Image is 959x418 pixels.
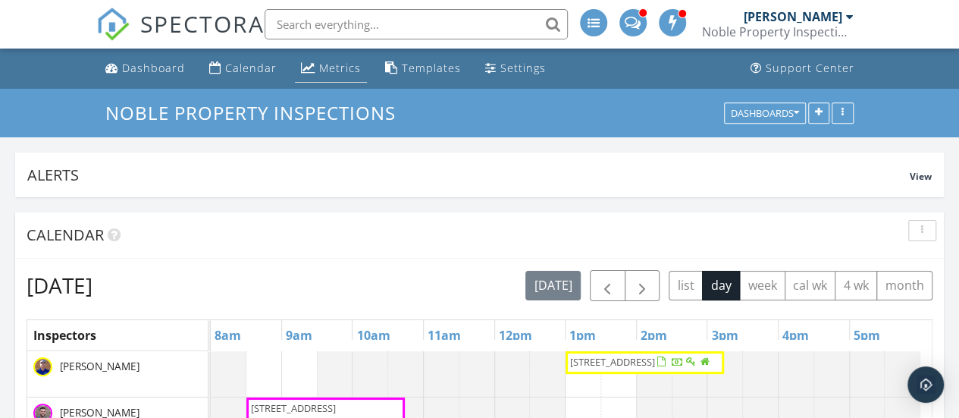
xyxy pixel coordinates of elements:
button: Dashboards [724,102,806,124]
h2: [DATE] [27,270,92,300]
a: 10am [353,323,393,347]
a: Support Center [744,55,860,83]
span: View [910,170,932,183]
a: 1pm [566,323,600,347]
a: 4pm [779,323,813,347]
div: Calendar [225,61,277,75]
button: list [669,271,703,300]
input: Search everything... [265,9,568,39]
a: Metrics [295,55,367,83]
div: Dashboards [731,108,799,118]
button: day [702,271,740,300]
img: img_9722.jpeg [33,357,52,376]
button: Previous day [590,270,625,301]
span: [PERSON_NAME] [57,359,143,374]
div: Metrics [319,61,361,75]
div: Support Center [766,61,854,75]
button: week [739,271,785,300]
button: cal wk [785,271,836,300]
img: The Best Home Inspection Software - Spectora [96,8,130,41]
button: 4 wk [835,271,877,300]
div: Alerts [27,165,910,185]
a: 11am [424,323,465,347]
span: Calendar [27,225,104,245]
a: Settings [479,55,552,83]
a: Calendar [203,55,283,83]
a: 3pm [707,323,741,347]
span: SPECTORA [140,8,265,39]
a: 12pm [495,323,536,347]
div: [PERSON_NAME] [744,9,842,24]
a: Noble Property Inspections [105,100,409,125]
button: month [876,271,932,300]
span: Inspectors [33,327,96,344]
div: Dashboard [122,61,185,75]
button: [DATE] [525,271,581,300]
span: [STREET_ADDRESS] [570,355,655,369]
button: Next day [625,270,660,301]
a: 9am [282,323,316,347]
a: Templates [379,55,467,83]
a: 2pm [637,323,671,347]
div: Templates [402,61,461,75]
a: SPECTORA [96,20,265,52]
div: Settings [500,61,546,75]
a: Dashboard [99,55,191,83]
a: 8am [211,323,245,347]
div: Open Intercom Messenger [907,366,944,403]
div: Noble Property Inspections [702,24,854,39]
a: 5pm [850,323,884,347]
